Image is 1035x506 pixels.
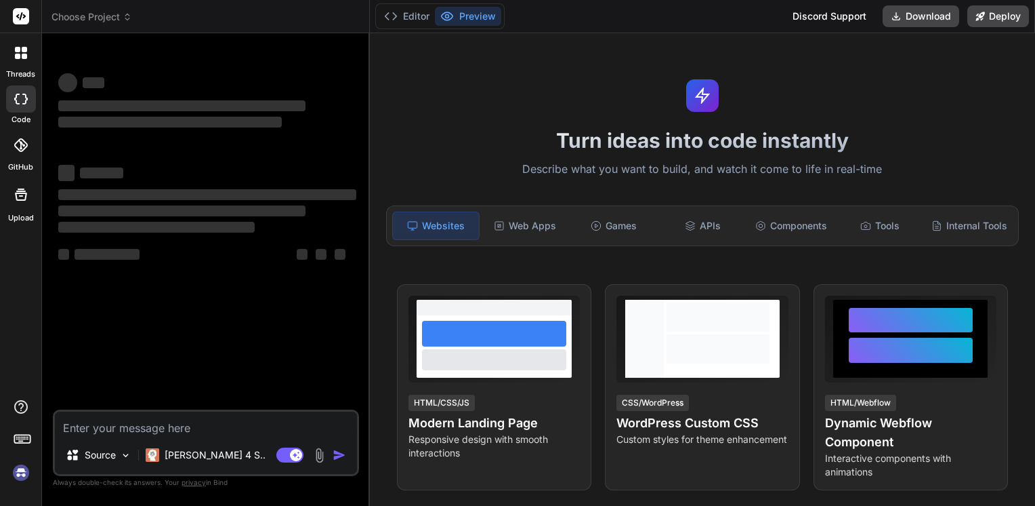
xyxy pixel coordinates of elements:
img: Pick Models [120,450,131,461]
span: Choose Project [51,10,132,24]
div: CSS/WordPress [616,395,689,411]
div: Tools [837,212,923,240]
p: [PERSON_NAME] 4 S.. [165,448,266,462]
span: privacy [182,478,206,486]
h4: Dynamic Webflow Component [825,414,996,452]
div: Internal Tools [926,212,1013,240]
span: ‌ [58,73,77,92]
span: ‌ [297,249,308,260]
h1: Turn ideas into code instantly [378,128,1027,153]
button: Download [883,5,959,27]
span: ‌ [335,249,345,260]
span: ‌ [58,117,282,128]
span: ‌ [58,206,305,216]
p: Describe what you want to build, and watch it come to life in real-time [378,161,1027,178]
div: Games [571,212,657,240]
img: icon [333,448,346,462]
div: HTML/Webflow [825,395,896,411]
span: ‌ [80,168,123,178]
label: Upload [8,212,34,224]
span: ‌ [58,165,75,181]
span: ‌ [83,77,104,88]
div: Web Apps [482,212,568,240]
span: ‌ [58,189,356,200]
div: Websites [392,212,480,240]
img: signin [9,461,33,484]
p: Responsive design with smooth interactions [408,433,580,460]
span: ‌ [75,249,140,260]
label: code [12,114,30,125]
div: APIs [660,212,746,240]
img: Claude 4 Sonnet [146,448,159,462]
span: ‌ [58,100,305,111]
p: Custom styles for theme enhancement [616,433,788,446]
button: Preview [435,7,501,26]
span: ‌ [58,249,69,260]
div: Discord Support [784,5,874,27]
label: GitHub [8,161,33,173]
p: Source [85,448,116,462]
label: threads [6,69,35,80]
h4: WordPress Custom CSS [616,414,788,433]
span: ‌ [58,222,255,233]
h4: Modern Landing Page [408,414,580,433]
button: Deploy [967,5,1029,27]
span: ‌ [316,249,326,260]
button: Editor [379,7,435,26]
p: Interactive components with animations [825,452,996,479]
img: attachment [312,448,327,463]
div: Components [748,212,835,240]
div: HTML/CSS/JS [408,395,475,411]
p: Always double-check its answers. Your in Bind [53,476,359,489]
